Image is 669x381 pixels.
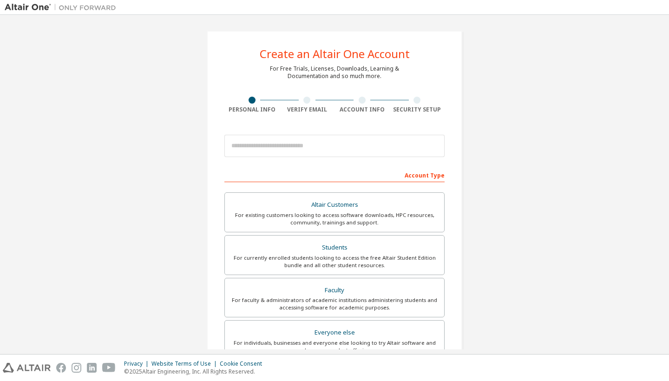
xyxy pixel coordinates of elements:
[280,106,335,113] div: Verify Email
[72,363,81,373] img: instagram.svg
[230,198,439,211] div: Altair Customers
[260,48,410,59] div: Create an Altair One Account
[5,3,121,12] img: Altair One
[390,106,445,113] div: Security Setup
[230,241,439,254] div: Students
[87,363,97,373] img: linkedin.svg
[334,106,390,113] div: Account Info
[230,211,439,226] div: For existing customers looking to access software downloads, HPC resources, community, trainings ...
[224,167,445,182] div: Account Type
[3,363,51,373] img: altair_logo.svg
[224,106,280,113] div: Personal Info
[151,360,220,368] div: Website Terms of Use
[230,296,439,311] div: For faculty & administrators of academic institutions administering students and accessing softwa...
[230,339,439,354] div: For individuals, businesses and everyone else looking to try Altair software and explore our prod...
[220,360,268,368] div: Cookie Consent
[270,65,399,80] div: For Free Trials, Licenses, Downloads, Learning & Documentation and so much more.
[230,326,439,339] div: Everyone else
[102,363,116,373] img: youtube.svg
[56,363,66,373] img: facebook.svg
[124,360,151,368] div: Privacy
[124,368,268,375] p: © 2025 Altair Engineering, Inc. All Rights Reserved.
[230,254,439,269] div: For currently enrolled students looking to access the free Altair Student Edition bundle and all ...
[230,284,439,297] div: Faculty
